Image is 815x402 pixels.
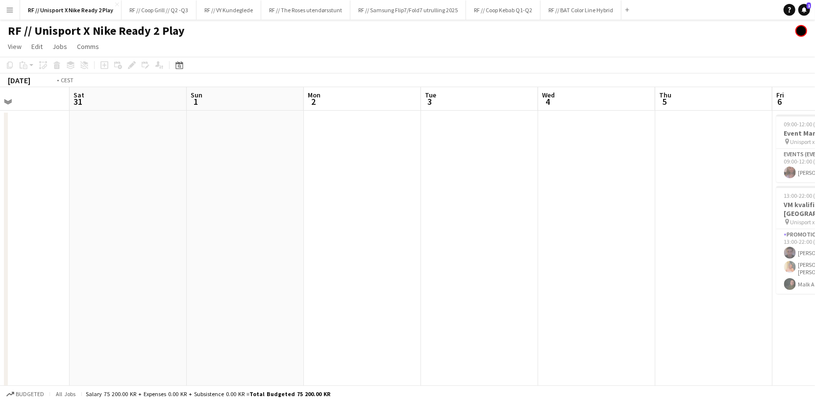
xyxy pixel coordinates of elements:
[86,390,330,398] div: Salary 75 200.00 KR + Expenses 0.00 KR + Subsistence 0.00 KR =
[77,42,99,51] span: Comms
[541,0,621,20] button: RF // BAT Color Line Hybrid
[52,42,67,51] span: Jobs
[73,40,103,53] a: Comms
[16,391,44,398] span: Budgeted
[798,4,810,16] a: 1
[249,390,330,398] span: Total Budgeted 75 200.00 KR
[197,0,261,20] button: RF // VY Kundeglede
[49,40,71,53] a: Jobs
[466,0,541,20] button: RF // Coop Kebab Q1-Q2
[8,75,30,85] div: [DATE]
[350,0,466,20] button: RF // Samsung Flip7/Fold7 utrulling 2025
[20,0,122,20] button: RF // Unisport X Nike Ready 2 Play
[261,0,350,20] button: RF // The Roses utendørsstunt
[27,40,47,53] a: Edit
[4,40,25,53] a: View
[54,390,77,398] span: All jobs
[31,42,43,51] span: Edit
[122,0,197,20] button: RF // Coop Grill // Q2 -Q3
[5,389,46,400] button: Budgeted
[8,42,22,51] span: View
[807,2,811,9] span: 1
[8,24,185,38] h1: RF // Unisport X Nike Ready 2 Play
[795,25,807,37] app-user-avatar: Hin Shing Cheung
[61,76,74,84] div: CEST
